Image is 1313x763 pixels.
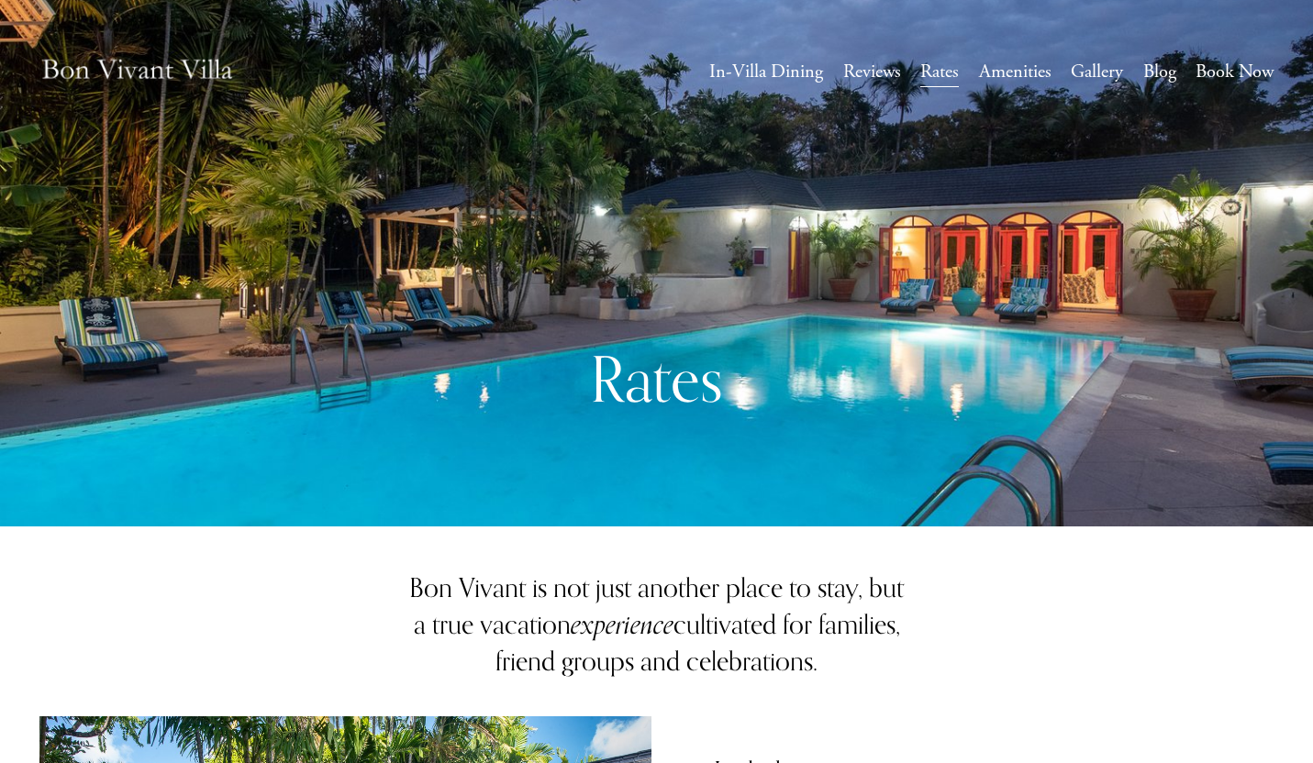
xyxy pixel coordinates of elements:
[1196,55,1274,89] a: Book Now
[1071,55,1123,89] a: Gallery
[920,55,959,89] a: Rates
[709,55,823,89] a: In-Villa Dining
[979,55,1052,89] a: Amenities
[506,340,807,417] h1: Rates
[402,569,910,679] h3: Bon Vivant is not just another place to stay, but a true vacation cultivated for families, friend...
[843,55,901,89] a: Reviews
[1143,55,1176,89] a: Blog
[39,39,235,105] img: Caribbean Vacation Rental | Bon Vivant Villa
[571,603,673,647] em: experience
